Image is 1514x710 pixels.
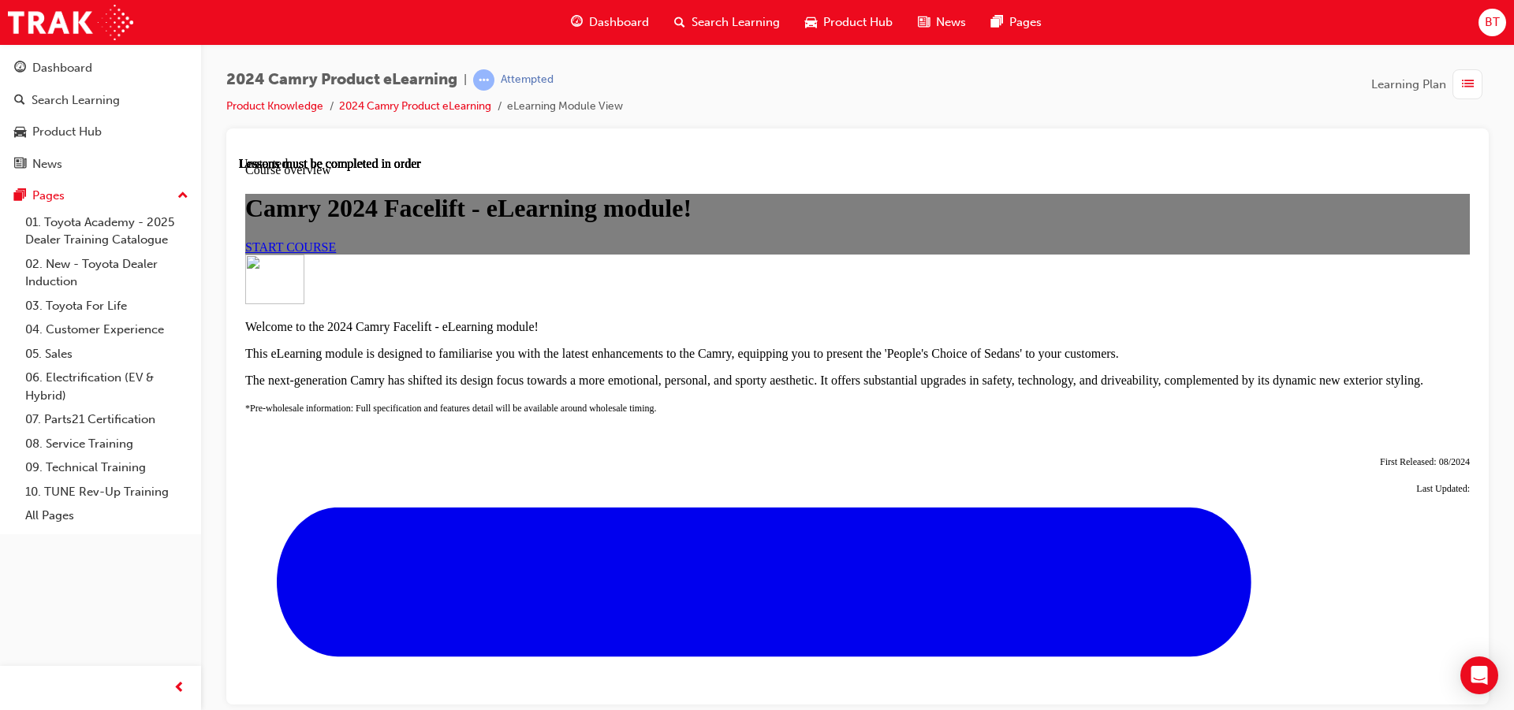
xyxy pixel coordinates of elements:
[589,13,649,32] span: Dashboard
[19,455,195,480] a: 09. Technical Training
[1371,69,1489,99] button: Learning Plan
[1479,9,1506,36] button: BT
[177,186,188,206] span: up-icon
[692,13,780,32] span: Search Learning
[32,91,120,110] div: Search Learning
[14,158,26,172] span: news-icon
[991,13,1003,32] span: pages-icon
[6,117,195,147] a: Product Hub
[6,217,1231,231] p: The next-generation Camry has shifted its design focus towards a more emotional, personal, and sp...
[558,6,662,39] a: guage-iconDashboard
[6,50,195,181] button: DashboardSearch LearningProduct HubNews
[6,181,195,210] button: Pages
[6,54,195,83] a: Dashboard
[1460,656,1498,694] div: Open Intercom Messenger
[32,155,62,173] div: News
[14,189,26,203] span: pages-icon
[339,99,491,113] a: 2024 Camry Product eLearning
[14,94,25,108] span: search-icon
[674,13,685,32] span: search-icon
[979,6,1054,39] a: pages-iconPages
[19,432,195,456] a: 08. Service Training
[6,37,1231,66] h1: Camry 2024 Facelift - eLearning module!
[19,480,195,504] a: 10. TUNE Rev-Up Training
[19,252,195,294] a: 02. New - Toyota Dealer Induction
[464,71,467,89] span: |
[32,59,92,77] div: Dashboard
[6,246,418,257] span: *Pre-wholesale information: Full specification and features detail will be available around whole...
[1371,76,1446,94] span: Learning Plan
[918,13,930,32] span: news-icon
[226,99,323,113] a: Product Knowledge
[936,13,966,32] span: News
[32,123,102,141] div: Product Hub
[662,6,792,39] a: search-iconSearch Learning
[1177,326,1231,337] span: Last Updated:
[14,125,26,139] span: car-icon
[19,342,195,366] a: 05. Sales
[14,61,26,76] span: guage-icon
[805,13,817,32] span: car-icon
[823,13,893,32] span: Product Hub
[501,72,554,87] div: Attempted
[6,84,97,97] a: START COURSE
[226,71,457,89] span: 2024 Camry Product eLearning
[792,6,905,39] a: car-iconProduct Hub
[32,187,65,205] div: Pages
[1141,299,1231,310] span: First Released: 08/2024
[19,294,195,318] a: 03. Toyota For Life
[19,407,195,432] a: 07. Parts21 Certification
[1009,13,1042,32] span: Pages
[6,163,1231,177] p: Welcome to the 2024 Camry Facelift - eLearning module!
[19,504,195,528] a: All Pages
[473,69,494,91] span: learningRecordVerb_ATTEMPT-icon
[6,86,195,115] a: Search Learning
[6,150,195,179] a: News
[19,318,195,342] a: 04. Customer Experience
[8,5,133,40] img: Trak
[571,13,583,32] span: guage-icon
[19,210,195,252] a: 01. Toyota Academy - 2025 Dealer Training Catalogue
[173,678,185,698] span: prev-icon
[507,98,623,116] li: eLearning Module View
[1485,13,1500,32] span: BT
[1462,75,1474,95] span: list-icon
[905,6,979,39] a: news-iconNews
[19,366,195,407] a: 06. Electrification (EV & Hybrid)
[6,190,1231,204] p: This eLearning module is designed to familiarise you with the latest enhancements to the Camry, e...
